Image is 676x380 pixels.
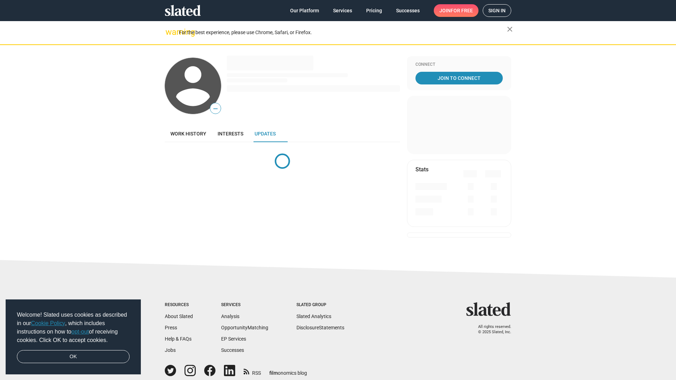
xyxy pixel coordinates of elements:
div: Services [221,302,268,308]
a: Cookie Policy [31,320,65,326]
mat-icon: close [506,25,514,33]
a: Help & FAQs [165,336,192,342]
a: About Slated [165,313,193,319]
a: Successes [221,347,244,353]
div: cookieconsent [6,299,141,375]
a: Pricing [361,4,388,17]
div: Slated Group [296,302,344,308]
span: Join [439,4,473,17]
a: Join To Connect [415,72,503,84]
span: for free [451,4,473,17]
span: Work history [170,131,206,137]
span: Updates [255,131,276,137]
div: For the best experience, please use Chrome, Safari, or Firefox. [179,28,507,37]
a: DisclosureStatements [296,325,344,330]
a: EP Services [221,336,246,342]
a: Joinfor free [434,4,478,17]
a: OpportunityMatching [221,325,268,330]
a: Sign in [483,4,511,17]
span: Services [333,4,352,17]
p: All rights reserved. © 2025 Slated, Inc. [471,324,511,335]
span: Interests [218,131,243,137]
a: Analysis [221,313,239,319]
a: filmonomics blog [269,364,307,376]
span: Join To Connect [417,72,501,84]
span: film [269,370,278,376]
a: Press [165,325,177,330]
mat-card-title: Stats [415,166,428,173]
a: Services [327,4,358,17]
span: Successes [396,4,420,17]
a: opt-out [71,329,89,335]
span: Welcome! Slated uses cookies as described in our , which includes instructions on how to of recei... [17,311,130,344]
a: Our Platform [284,4,325,17]
mat-icon: warning [165,28,174,36]
span: Sign in [488,5,506,17]
a: Slated Analytics [296,313,331,319]
div: Connect [415,62,503,68]
a: Jobs [165,347,176,353]
div: Resources [165,302,193,308]
a: Interests [212,125,249,142]
a: Work history [165,125,212,142]
a: RSS [244,366,261,376]
a: Successes [390,4,425,17]
a: dismiss cookie message [17,350,130,363]
span: — [210,104,221,113]
span: Our Platform [290,4,319,17]
a: Updates [249,125,281,142]
span: Pricing [366,4,382,17]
